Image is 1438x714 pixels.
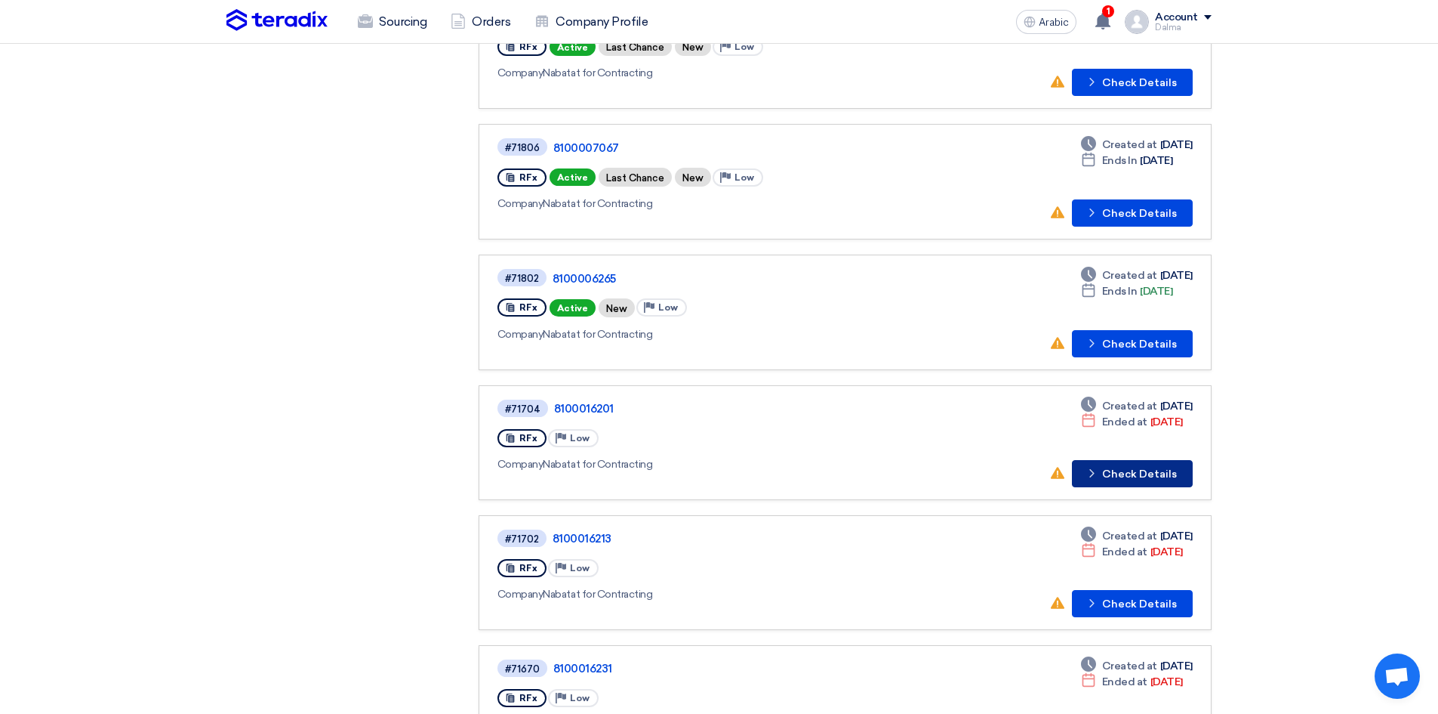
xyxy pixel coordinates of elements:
[1160,660,1193,672] font: [DATE]
[379,14,426,29] font: Sourcing
[557,303,588,314] font: Active
[606,42,664,53] font: Last Chance
[1102,400,1157,413] font: Created at
[553,662,931,675] a: 8100016231
[734,172,754,183] font: Low
[497,588,543,601] font: Company
[1102,468,1177,481] font: Check Details
[557,42,588,53] font: Active
[1375,654,1420,699] div: Open chat
[1155,11,1198,23] font: Account
[553,532,611,546] font: 8100016213
[1102,675,1147,688] font: Ended at
[519,433,537,444] font: RFx
[1102,546,1147,558] font: Ended at
[557,172,588,183] font: Active
[553,141,931,155] a: 8100007067
[1102,660,1157,672] font: Created at
[556,14,648,29] font: Company Profile
[505,142,540,153] font: #71806
[1102,416,1147,428] font: Ended at
[570,433,590,444] font: Low
[1107,6,1110,17] font: 1
[1155,23,1181,32] font: Dalma
[1160,138,1193,151] font: [DATE]
[519,302,537,313] font: RFx
[1016,10,1076,34] button: Arabic
[553,662,612,675] font: 8100016231
[1160,400,1193,413] font: [DATE]
[658,302,678,313] font: Low
[1072,460,1193,487] button: Check Details
[1140,154,1172,167] font: [DATE]
[1102,598,1177,610] font: Check Details
[505,403,540,415] font: #71704
[554,402,931,416] a: 8100016201
[543,197,652,210] font: Nabatat for Contracting
[1150,546,1183,558] font: [DATE]
[543,66,652,79] font: Nabatat for Contracting
[505,533,539,545] font: #71702
[519,42,537,52] font: RFx
[570,693,590,703] font: Low
[1140,285,1172,298] font: [DATE]
[553,141,619,155] font: 8100007067
[1150,675,1183,688] font: [DATE]
[554,402,614,416] font: 8100016201
[439,5,522,39] a: Orders
[1072,69,1193,96] button: Check Details
[1072,590,1193,617] button: Check Details
[682,172,704,184] font: New
[1102,138,1157,151] font: Created at
[606,172,664,184] font: Last Chance
[1102,154,1138,167] font: Ends In
[505,273,539,284] font: #71802
[226,9,328,32] img: Teradix logo
[1039,16,1069,29] font: Arabic
[553,532,930,546] a: 8100016213
[1102,338,1177,351] font: Check Details
[1125,10,1149,34] img: profile_test.png
[734,42,754,52] font: Low
[543,328,652,341] font: Nabatat for Contracting
[1102,285,1138,298] font: Ends In
[1160,269,1193,282] font: [DATE]
[553,272,930,286] a: 8100006265
[519,563,537,573] font: RFx
[543,588,652,601] font: Nabatat for Contracting
[519,693,537,703] font: RFx
[1150,416,1183,428] font: [DATE]
[519,172,537,183] font: RFx
[1072,330,1193,357] button: Check Details
[543,458,652,471] font: Nabatat for Contracting
[606,303,627,314] font: New
[497,328,543,341] font: Company
[1102,269,1157,282] font: Created at
[346,5,439,39] a: Sourcing
[682,42,704,53] font: New
[505,663,540,675] font: #71670
[570,563,590,573] font: Low
[497,66,543,79] font: Company
[472,14,510,29] font: Orders
[553,272,616,286] font: 8100006265
[497,197,543,210] font: Company
[1102,76,1177,89] font: Check Details
[1102,530,1157,542] font: Created at
[1102,207,1177,220] font: Check Details
[1072,199,1193,227] button: Check Details
[1160,530,1193,542] font: [DATE]
[497,458,543,471] font: Company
